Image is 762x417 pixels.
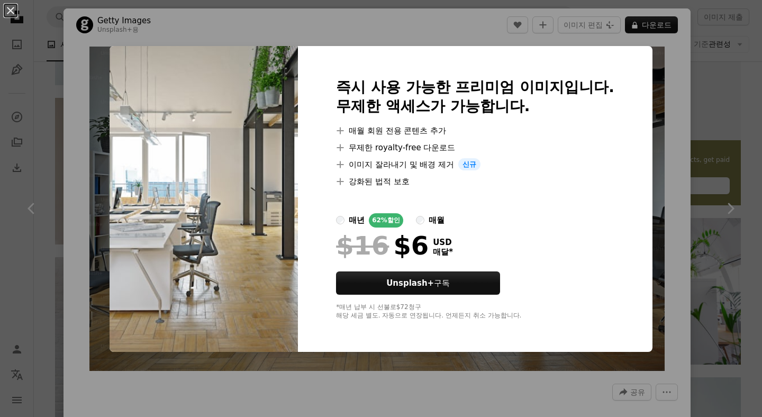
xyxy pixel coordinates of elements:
[336,141,614,154] li: 무제한 royalty-free 다운로드
[336,216,344,224] input: 매년62%할인
[416,216,424,224] input: 매월
[369,213,403,228] div: 62% 할인
[429,214,444,226] div: 매월
[336,303,614,320] div: *매년 납부 시 선불로 $72 청구 해당 세금 별도. 자동으로 연장됩니다. 언제든지 취소 가능합니다.
[336,158,614,171] li: 이미지 잘라내기 및 배경 제거
[336,232,389,259] span: $16
[458,158,480,171] span: 신규
[336,271,500,295] button: Unsplash+구독
[386,278,434,288] strong: Unsplash+
[110,46,298,352] img: premium_photo-1661964473096-90ef8ca12e5d
[336,124,614,137] li: 매월 회원 전용 콘텐츠 추가
[433,238,453,247] span: USD
[336,232,429,259] div: $6
[336,78,614,116] h2: 즉시 사용 가능한 프리미엄 이미지입니다. 무제한 액세스가 가능합니다.
[349,214,365,226] div: 매년
[336,175,614,188] li: 강화된 법적 보호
